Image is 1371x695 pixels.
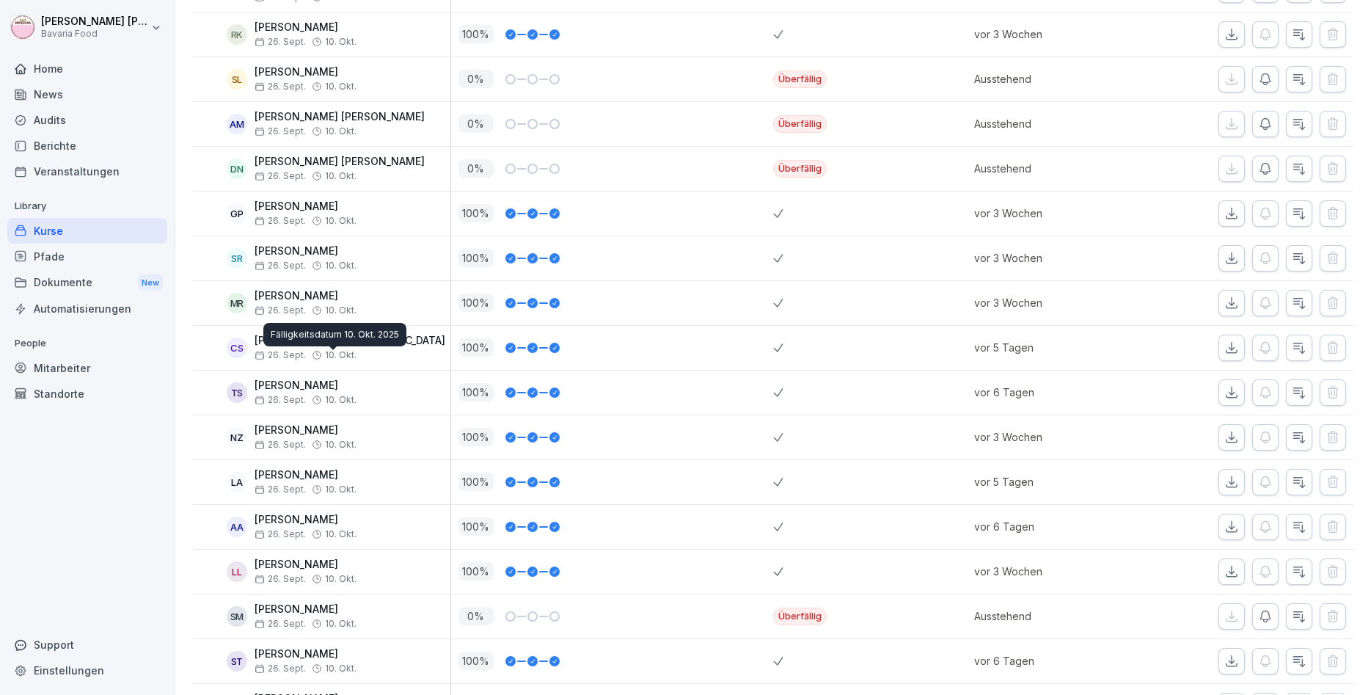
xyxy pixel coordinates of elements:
[974,71,1128,87] p: Ausstehend
[255,648,357,661] p: [PERSON_NAME]
[325,37,357,47] span: 10. Okt.
[227,606,247,627] div: SM
[255,335,445,347] p: [PERSON_NAME] [GEOGRAPHIC_DATA]
[7,355,167,381] a: Mitarbeiter
[7,81,167,107] a: News
[458,338,494,357] p: 100 %
[255,245,357,258] p: [PERSON_NAME]
[458,652,494,670] p: 100 %
[255,21,357,34] p: [PERSON_NAME]
[255,424,357,437] p: [PERSON_NAME]
[974,340,1128,355] p: vor 5 Tagen
[255,216,306,226] span: 26. Sept.
[7,56,167,81] div: Home
[7,107,167,133] a: Audits
[41,15,148,28] p: [PERSON_NAME] [PERSON_NAME]
[325,663,357,674] span: 10. Okt.
[7,332,167,355] p: People
[227,248,247,269] div: SR
[227,382,247,403] div: TS
[325,574,357,584] span: 10. Okt.
[773,608,827,625] div: Überfällig
[255,379,357,392] p: [PERSON_NAME]
[255,395,306,405] span: 26. Sept.
[255,514,357,526] p: [PERSON_NAME]
[974,564,1128,579] p: vor 3 Wochen
[458,473,494,491] p: 100 %
[255,350,306,360] span: 26. Sept.
[227,338,247,358] div: CS
[773,70,827,88] div: Überfällig
[974,116,1128,131] p: Ausstehend
[227,427,247,448] div: NZ
[227,472,247,492] div: LA
[325,440,357,450] span: 10. Okt.
[227,69,247,90] div: SL
[255,156,425,168] p: [PERSON_NAME] [PERSON_NAME]
[255,619,306,629] span: 26. Sept.
[325,81,357,92] span: 10. Okt.
[255,529,306,539] span: 26. Sept.
[7,159,167,184] a: Veranstaltungen
[458,383,494,401] p: 100 %
[255,171,306,181] span: 26. Sept.
[255,66,357,79] p: [PERSON_NAME]
[255,200,357,213] p: [PERSON_NAME]
[458,428,494,446] p: 100 %
[7,632,167,658] div: Support
[227,114,247,134] div: AM
[263,323,406,346] div: Fälligkeitsdatum 10. Okt. 2025
[974,385,1128,400] p: vor 6 Tagen
[41,29,148,39] p: Bavaria Food
[255,261,306,271] span: 26. Sept.
[7,244,167,269] a: Pfade
[325,350,357,360] span: 10. Okt.
[227,24,247,45] div: RK
[458,249,494,267] p: 100 %
[7,381,167,407] a: Standorte
[227,159,247,179] div: DN
[974,26,1128,42] p: vor 3 Wochen
[974,608,1128,624] p: Ausstehend
[7,133,167,159] a: Berichte
[325,216,357,226] span: 10. Okt.
[325,171,357,181] span: 10. Okt.
[458,159,494,178] p: 0 %
[7,269,167,296] div: Dokumente
[7,218,167,244] a: Kurse
[974,250,1128,266] p: vor 3 Wochen
[458,25,494,43] p: 100 %
[325,529,357,539] span: 10. Okt.
[227,517,247,537] div: AA
[325,484,357,495] span: 10. Okt.
[255,558,357,571] p: [PERSON_NAME]
[7,269,167,296] a: DokumenteNew
[255,484,306,495] span: 26. Sept.
[974,161,1128,176] p: Ausstehend
[773,160,827,178] div: Überfällig
[458,70,494,88] p: 0 %
[255,37,306,47] span: 26. Sept.
[325,126,357,137] span: 10. Okt.
[227,561,247,582] div: LL
[974,429,1128,445] p: vor 3 Wochen
[227,293,247,313] div: MR
[458,562,494,581] p: 100 %
[138,274,163,291] div: New
[458,517,494,536] p: 100 %
[7,658,167,683] a: Einstellungen
[255,603,357,616] p: [PERSON_NAME]
[7,296,167,321] a: Automatisierungen
[255,469,357,481] p: [PERSON_NAME]
[255,290,357,302] p: [PERSON_NAME]
[255,81,306,92] span: 26. Sept.
[255,440,306,450] span: 26. Sept.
